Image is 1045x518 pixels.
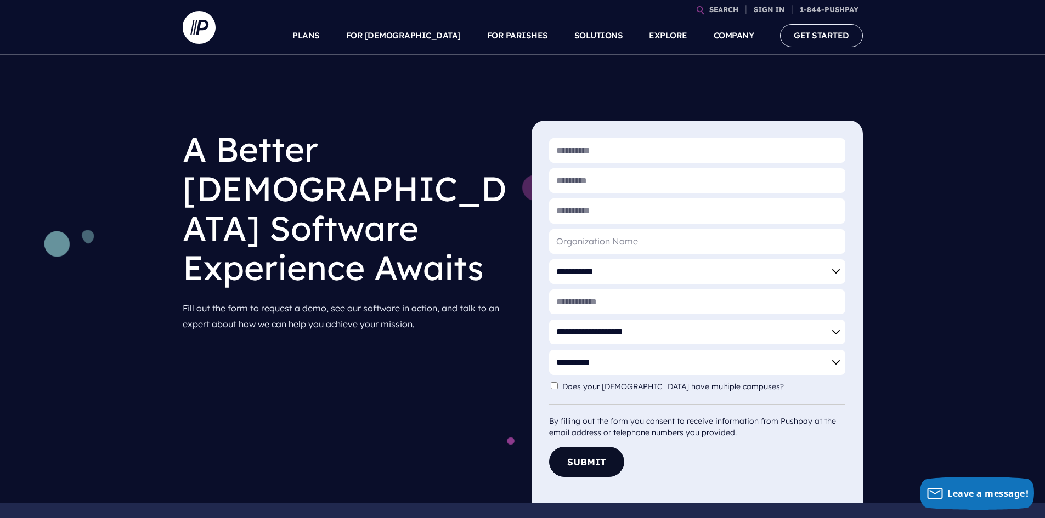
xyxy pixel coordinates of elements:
[292,16,320,55] a: PLANS
[183,296,514,337] p: Fill out the form to request a demo, see our software in action, and talk to an expert about how ...
[549,447,624,477] button: Submit
[183,121,514,296] h1: A Better [DEMOGRAPHIC_DATA] Software Experience Awaits
[549,229,845,254] input: Organization Name
[346,16,461,55] a: FOR [DEMOGRAPHIC_DATA]
[947,487,1029,499] span: Leave a message!
[574,16,623,55] a: SOLUTIONS
[562,382,789,391] label: Does your [DEMOGRAPHIC_DATA] have multiple campuses?
[649,16,687,55] a: EXPLORE
[549,404,845,439] div: By filling out the form you consent to receive information from Pushpay at the email address or t...
[714,16,754,55] a: COMPANY
[780,24,863,47] a: GET STARTED
[920,477,1034,510] button: Leave a message!
[487,16,548,55] a: FOR PARISHES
